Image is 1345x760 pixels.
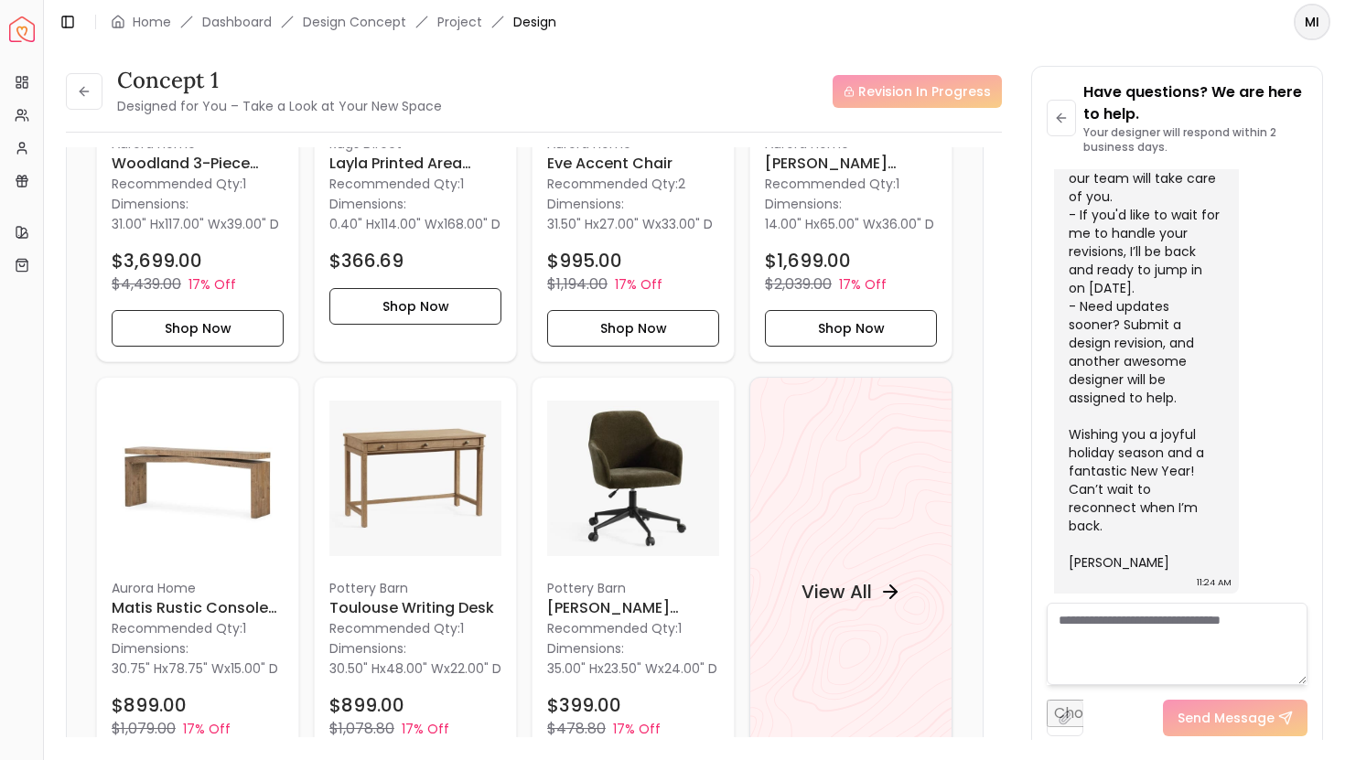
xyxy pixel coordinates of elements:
[329,215,374,233] span: 0.40" H
[329,659,380,678] span: 30.50" H
[112,637,188,659] p: Dimensions:
[437,13,482,31] a: Project
[765,310,937,347] button: Shop Now
[329,659,501,678] p: x x
[112,619,284,637] p: Recommended Qty: 1
[604,659,658,678] span: 23.50" W
[615,275,662,294] p: 17% Off
[547,692,621,718] h4: $399.00
[112,392,284,564] img: Matis Rustic Console Table image
[112,579,284,597] p: Aurora Home
[547,248,622,273] h4: $995.00
[329,175,501,193] p: Recommended Qty: 1
[9,16,35,42] a: Spacejoy
[1083,81,1307,125] p: Have questions? We are here to help.
[112,215,158,233] span: 31.00" H
[547,718,606,740] p: $478.80
[765,193,842,215] p: Dimensions:
[802,579,872,605] h4: View All
[547,273,608,295] p: $1,194.00
[402,720,449,738] p: 17% Off
[547,310,719,347] button: Shop Now
[547,619,719,637] p: Recommended Qty: 1
[547,659,717,678] p: x x
[112,718,176,740] p: $1,079.00
[227,215,279,233] span: 39.00" D
[547,175,719,193] p: Recommended Qty: 2
[112,175,284,193] p: Recommended Qty: 1
[547,637,624,659] p: Dimensions:
[112,692,187,718] h4: $899.00
[381,215,437,233] span: 114.00" W
[765,215,813,233] span: 14.00" H
[112,193,188,215] p: Dimensions:
[112,215,279,233] p: x x
[599,215,655,233] span: 27.00" W
[329,637,406,659] p: Dimensions:
[202,13,272,31] a: Dashboard
[183,720,231,738] p: 17% Off
[329,193,406,215] p: Dimensions:
[547,215,713,233] p: x x
[133,13,171,31] a: Home
[547,215,593,233] span: 31.50" H
[450,659,501,678] span: 22.00" D
[547,392,719,564] img: Carson Upholstered Swivel Desk Chair image
[662,215,713,233] span: 33.00" D
[112,597,284,619] h6: Matis Rustic Console Table
[165,215,221,233] span: 117.00" W
[111,13,556,31] nav: breadcrumb
[117,66,442,95] h3: Concept 1
[1197,573,1232,592] div: 11:24 AM
[303,13,406,31] li: Design Concept
[188,275,236,294] p: 17% Off
[444,215,500,233] span: 168.00" D
[329,392,501,564] img: Toulouse Writing Desk image
[765,175,937,193] p: Recommended Qty: 1
[329,619,501,637] p: Recommended Qty: 1
[547,153,719,175] h6: Eve Accent Chair
[329,215,500,233] p: x x
[112,248,202,273] h4: $3,699.00
[547,659,597,678] span: 35.00" H
[882,215,934,233] span: 36.00" D
[1083,125,1307,155] p: Your designer will respond within 2 business days.
[112,659,162,678] span: 30.75" H
[547,193,624,215] p: Dimensions:
[1294,4,1330,40] button: MI
[112,310,284,347] button: Shop Now
[117,97,442,115] small: Designed for You – Take a Look at Your New Space
[112,659,278,678] p: x x
[329,248,403,273] h4: $366.69
[329,692,404,718] h4: $899.00
[820,215,876,233] span: 65.00" W
[112,273,181,295] p: $4,439.00
[329,153,501,175] h6: Layla Printed Area Rug-9'6"X14'
[329,597,501,619] h6: Toulouse Writing Desk
[329,579,501,597] p: Pottery Barn
[168,659,224,678] span: 78.75" W
[765,273,832,295] p: $2,039.00
[9,16,35,42] img: Spacejoy Logo
[765,248,851,273] h4: $1,699.00
[839,275,887,294] p: 17% Off
[329,288,501,325] button: Shop Now
[547,579,719,597] p: Pottery Barn
[386,659,444,678] span: 48.00" W
[664,659,717,678] span: 24.00" D
[613,720,661,738] p: 17% Off
[765,215,934,233] p: x x
[231,659,278,678] span: 15.00" D
[765,153,937,175] h6: [PERSON_NAME] Coffee Table
[547,597,719,619] h6: [PERSON_NAME] Upholstered Swivel Desk Chair
[112,153,284,175] h6: Woodland 3-Piece Sectional
[329,718,394,740] p: $1,078.80
[513,13,556,31] span: Design
[1296,5,1329,38] span: MI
